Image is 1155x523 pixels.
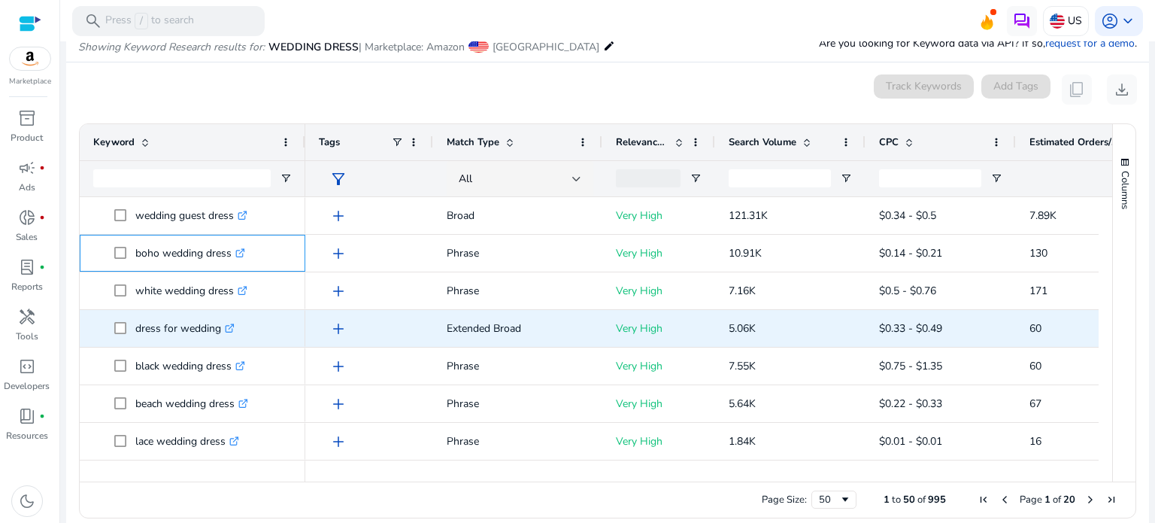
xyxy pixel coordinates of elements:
span: of [917,493,926,506]
p: Phrase [447,388,589,419]
p: Broad [447,200,589,231]
p: Phrase [447,351,589,382]
span: lab_profile [18,258,36,276]
p: lace wedding dress [135,426,239,457]
span: 16 [1029,434,1041,449]
span: All [459,172,472,186]
span: fiber_manual_record [39,214,45,220]
p: Very High [616,464,702,494]
span: | Marketplace: Amazon [359,40,465,54]
p: Developers [4,379,50,393]
p: Very High [616,351,702,382]
span: 995 [928,493,946,506]
p: Reports [11,280,43,293]
i: Showing Keyword Research results for: [78,40,265,54]
span: 1 [1044,493,1050,506]
span: $0.14 - $0.21 [879,246,942,260]
span: $0.22 - $0.33 [879,397,942,411]
span: fiber_manual_record [39,165,45,171]
p: Sales [16,230,38,244]
span: WEDDING DRESS [268,40,359,54]
p: sheath wedding dress [135,464,253,494]
div: Previous Page [999,494,1011,506]
div: Last Page [1105,494,1117,506]
p: white wedding dress [135,275,247,306]
span: keyboard_arrow_down [1119,12,1137,30]
span: Page [1020,493,1042,506]
span: 1.84K [729,434,756,449]
span: to [892,493,901,506]
span: [GEOGRAPHIC_DATA] [493,40,599,54]
p: dress for wedding [135,313,235,344]
span: add [329,207,347,225]
p: Resources [6,429,48,442]
span: 20 [1063,493,1075,506]
p: beach wedding dress [135,388,248,419]
button: Open Filter Menu [840,172,852,184]
div: Page Size: [762,493,807,506]
p: Very High [616,200,702,231]
span: Search Volume [729,135,796,149]
span: add [329,320,347,338]
p: Marketplace [9,76,51,87]
span: dark_mode [18,492,36,510]
span: add [329,433,347,451]
span: $0.33 - $0.49 [879,321,942,336]
p: Tools [16,330,38,343]
span: 5.64K [729,397,756,411]
span: Estimated Orders/Month [1029,135,1120,149]
span: 50 [903,493,915,506]
span: download [1113,81,1131,99]
span: Relevance Score [616,135,668,149]
span: account_circle [1101,12,1119,30]
button: download [1107,74,1137,105]
img: us.svg [1050,14,1065,29]
p: Very High [616,426,702,457]
span: 7.16K [729,284,756,298]
p: Phrase [447,426,589,457]
button: Open Filter Menu [280,172,292,184]
div: Next Page [1084,494,1096,506]
button: Open Filter Menu [690,172,702,184]
span: donut_small [18,208,36,227]
input: Search Volume Filter Input [729,169,831,187]
span: $0.01 - $0.01 [879,434,942,449]
div: Page Size [811,491,856,509]
p: Ads [19,181,35,194]
span: $0.5 - $0.76 [879,284,936,298]
span: 171 [1029,284,1047,298]
p: Very High [616,388,702,419]
p: Very High [616,313,702,344]
span: search [84,12,102,30]
p: Extended Broad [447,313,589,344]
span: 10.91K [729,246,762,260]
button: Open Filter Menu [990,172,1002,184]
span: CPC [879,135,899,149]
span: Match Type [447,135,499,149]
p: boho wedding dress [135,238,245,269]
span: 67 [1029,397,1041,411]
span: add [329,357,347,376]
p: wedding guest dress [135,200,247,231]
p: black wedding dress [135,351,245,382]
p: US [1068,8,1082,34]
span: inventory_2 [18,109,36,127]
span: add [329,395,347,413]
span: 7.89K [1029,208,1056,223]
span: 7.55K [729,359,756,373]
span: campaign [18,159,36,177]
p: Product [11,131,43,144]
p: Very High [616,238,702,269]
span: 121.31K [729,208,768,223]
span: $0.34 - $0.5 [879,208,936,223]
p: Very High [616,275,702,306]
p: Phrase [447,464,589,494]
span: add [329,282,347,300]
span: code_blocks [18,357,36,376]
p: Phrase [447,275,589,306]
span: 60 [1029,321,1041,336]
div: 50 [819,493,839,506]
mat-icon: edit [603,37,615,55]
span: 60 [1029,359,1041,373]
p: Phrase [447,238,589,269]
